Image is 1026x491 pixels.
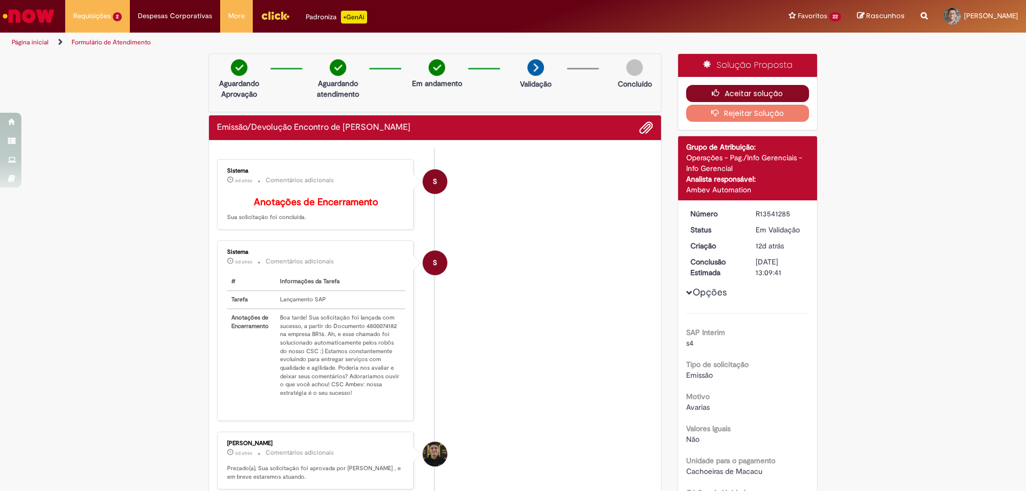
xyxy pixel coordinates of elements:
img: img-circle-grey.png [626,59,643,76]
div: R13541285 [756,208,805,219]
th: # [227,273,276,291]
div: Operações - Pag./Info Gerenciais - Info Gerencial [686,152,810,174]
p: Aguardando atendimento [312,78,364,99]
p: Prezado(a), Sua solicitação foi aprovada por [PERSON_NAME] , e em breve estaremos atuando. [227,464,405,481]
img: check-circle-green.png [429,59,445,76]
div: Sistema [227,168,405,174]
div: System [423,251,447,275]
dt: Status [682,224,748,235]
b: Tipo de solicitação [686,360,749,369]
small: Comentários adicionais [266,448,334,457]
button: Rejeitar Solução [686,105,810,122]
span: S [433,250,437,276]
span: s4 [686,338,694,348]
th: Informações da Tarefa [276,273,405,291]
span: S [433,169,437,194]
time: 22/09/2025 15:37:46 [235,177,252,184]
img: ServiceNow [1,5,56,27]
b: Valores Iguais [686,424,730,433]
p: +GenAi [341,11,367,24]
p: Aguardando Aprovação [213,78,265,99]
dt: Número [682,208,748,219]
span: More [228,11,245,21]
span: 2 [113,12,122,21]
div: [DATE] 13:09:41 [756,256,805,278]
p: Concluído [618,79,652,89]
div: [PERSON_NAME] [227,440,405,447]
span: 12d atrás [756,241,784,251]
b: Motivo [686,392,710,401]
b: SAP Interim [686,328,725,337]
p: Validação [520,79,551,89]
dt: Conclusão Estimada [682,256,748,278]
td: Lançamento SAP [276,291,405,309]
span: Emissão [686,370,713,380]
span: 22 [829,12,841,21]
span: Não [686,434,699,444]
b: Unidade para o pagamento [686,456,775,465]
p: Em andamento [412,78,462,89]
span: Cachoeiras de Macacu [686,466,763,476]
span: 6d atrás [235,450,252,456]
div: Ambev Automation [686,184,810,195]
a: Rascunhos [857,11,905,21]
img: check-circle-green.png [231,59,247,76]
td: Boa tarde! Sua solicitação foi lançada com sucesso, a partir do Documento 4800074182 na empresa B... [276,309,405,402]
p: Sua solicitação foi concluída. [227,197,405,222]
a: Página inicial [12,38,49,46]
th: Anotações de Encerramento [227,309,276,402]
div: Solução Proposta [678,54,818,77]
span: Rascunhos [866,11,905,21]
button: Aceitar solução [686,85,810,102]
span: 6d atrás [235,259,252,265]
img: check-circle-green.png [330,59,346,76]
div: Padroniza [306,11,367,24]
div: Em Validação [756,224,805,235]
small: Comentários adicionais [266,257,334,266]
span: Avarias [686,402,710,412]
button: Adicionar anexos [639,121,653,135]
dt: Criação [682,240,748,251]
a: Formulário de Atendimento [72,38,151,46]
h2: Emissão/Devolução Encontro de Contas Fornecedor Histórico de tíquete [217,123,410,133]
span: Favoritos [798,11,827,21]
div: Matheus Leonardo Martins Ribeiro Rios [423,442,447,466]
ul: Trilhas de página [8,33,676,52]
span: Requisições [73,11,111,21]
b: Anotações de Encerramento [254,196,378,208]
time: 22/09/2025 14:27:28 [235,450,252,456]
div: Analista responsável: [686,174,810,184]
time: 22/09/2025 15:37:44 [235,259,252,265]
span: [PERSON_NAME] [964,11,1018,20]
small: Comentários adicionais [266,176,334,185]
th: Tarefa [227,291,276,309]
div: System [423,169,447,194]
span: Despesas Corporativas [138,11,212,21]
img: arrow-next.png [527,59,544,76]
div: Grupo de Atribuição: [686,142,810,152]
span: 6d atrás [235,177,252,184]
div: 16/09/2025 17:42:10 [756,240,805,251]
img: click_logo_yellow_360x200.png [261,7,290,24]
time: 16/09/2025 17:42:10 [756,241,784,251]
div: Sistema [227,249,405,255]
